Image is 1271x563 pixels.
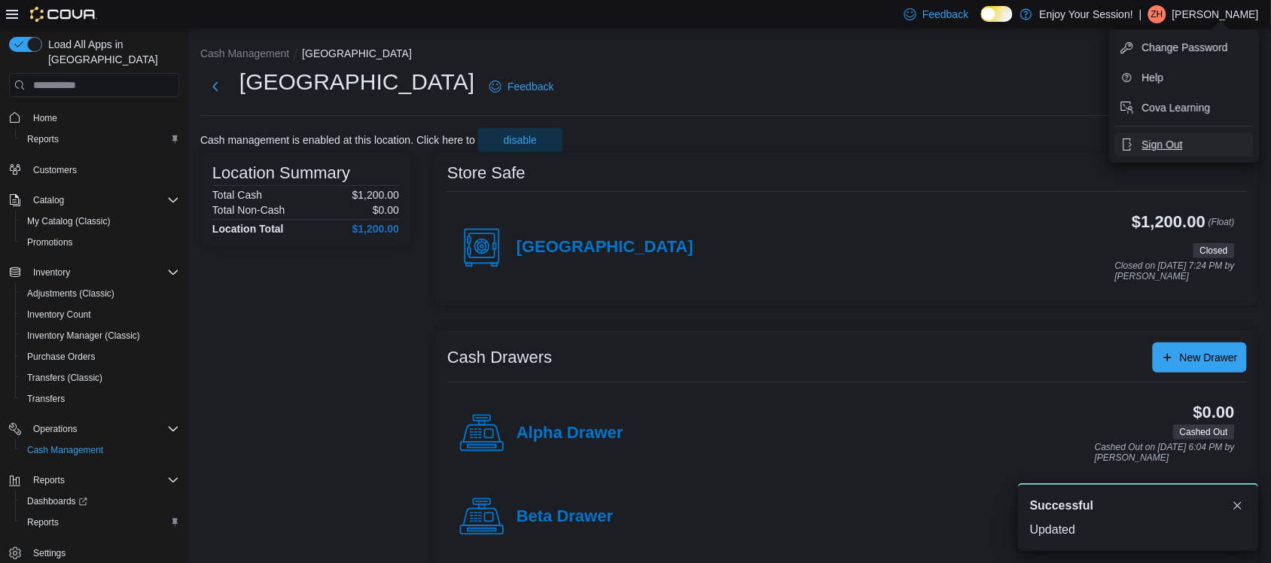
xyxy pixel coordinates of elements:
p: $0.00 [373,204,399,216]
a: Feedback [483,72,559,102]
span: Cash Management [27,444,103,456]
a: Purchase Orders [21,348,102,366]
span: Purchase Orders [27,351,96,363]
span: Adjustments (Classic) [21,285,179,303]
p: $1,200.00 [352,189,399,201]
button: Purchase Orders [15,346,185,367]
button: Sign Out [1115,132,1254,157]
h3: $0.00 [1193,403,1235,421]
span: Cashed Out [1173,425,1235,440]
a: Transfers [21,390,71,408]
a: Dashboards [15,491,185,512]
a: Reports [21,513,65,531]
span: Reports [21,513,179,531]
button: Cash Management [200,47,289,59]
span: Inventory Manager (Classic) [21,327,179,345]
span: Reports [33,474,65,486]
span: Customers [33,164,77,176]
button: Inventory [27,263,76,281]
span: Successful [1030,497,1093,515]
button: My Catalog (Classic) [15,211,185,232]
button: Operations [27,420,84,438]
a: Inventory Count [21,306,97,324]
span: Inventory Count [21,306,179,324]
button: Promotions [15,232,185,253]
h3: Location Summary [212,164,350,182]
span: Operations [33,423,78,435]
nav: An example of EuiBreadcrumbs [200,46,1259,64]
a: Transfers (Classic) [21,369,108,387]
a: My Catalog (Classic) [21,212,117,230]
span: Dashboards [27,495,87,507]
span: Transfers [21,390,179,408]
span: Inventory Manager (Classic) [27,330,140,342]
span: Help [1142,70,1164,85]
a: Inventory Manager (Classic) [21,327,146,345]
button: Dismiss toast [1229,497,1247,515]
button: Transfers [15,388,185,409]
h3: Cash Drawers [447,348,552,367]
span: Reports [27,516,59,528]
span: Transfers (Classic) [21,369,179,387]
button: Cash Management [15,440,185,461]
span: Reports [21,130,179,148]
div: Notification [1030,497,1247,515]
span: disable [504,132,537,148]
a: Adjustments (Classic) [21,285,120,303]
button: Catalog [3,190,185,211]
button: Cova Learning [1115,96,1254,120]
a: Customers [27,161,83,179]
span: Catalog [27,191,179,209]
button: Next [200,72,230,102]
a: Promotions [21,233,79,251]
span: Reports [27,133,59,145]
a: Home [27,109,63,127]
h3: Store Safe [447,164,526,182]
span: Closed [1193,243,1235,258]
span: Inventory Count [27,309,91,321]
span: Closed [1200,244,1228,257]
span: Cova Learning [1142,100,1211,115]
span: Home [33,112,57,124]
span: Promotions [27,236,73,248]
button: Reports [15,129,185,150]
a: Cash Management [21,441,109,459]
h4: [GEOGRAPHIC_DATA] [517,238,693,257]
button: [GEOGRAPHIC_DATA] [302,47,412,59]
span: Catalog [33,194,64,206]
button: Transfers (Classic) [15,367,185,388]
button: Change Password [1115,35,1254,59]
h1: [GEOGRAPHIC_DATA] [239,67,474,97]
span: Sign Out [1142,137,1183,152]
span: Reports [27,471,179,489]
span: My Catalog (Classic) [21,212,179,230]
span: Cashed Out [1180,425,1228,439]
button: Reports [3,470,185,491]
span: Dark Mode [981,22,982,23]
span: Settings [33,547,66,559]
button: New Drawer [1153,342,1247,373]
span: Home [27,108,179,126]
span: Purchase Orders [21,348,179,366]
h6: Total Cash [212,189,262,201]
span: Promotions [21,233,179,251]
button: Reports [27,471,71,489]
span: Cash Management [21,441,179,459]
span: Customers [27,160,179,179]
h4: Alpha Drawer [517,424,623,443]
button: Adjustments (Classic) [15,283,185,304]
span: Transfers [27,393,65,405]
span: Change Password [1142,40,1228,55]
button: Operations [3,418,185,440]
h4: Location Total [212,223,284,235]
div: Zo Harris [1148,5,1166,23]
p: Enjoy Your Session! [1040,5,1134,23]
span: Settings [27,543,179,562]
span: Dashboards [21,492,179,510]
h4: Beta Drawer [517,507,613,527]
h3: $1,200.00 [1132,213,1206,231]
button: Inventory Count [15,304,185,325]
a: Reports [21,130,65,148]
button: Help [1115,65,1254,90]
button: Reports [15,512,185,533]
